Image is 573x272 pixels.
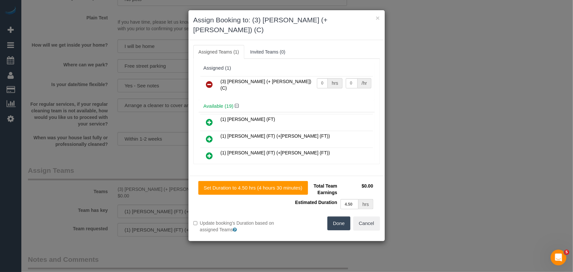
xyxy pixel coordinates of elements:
[359,199,373,209] div: hrs
[376,14,380,21] button: ×
[358,78,371,88] div: /hr
[193,45,244,59] a: Assigned Teams (1)
[339,181,375,197] td: $0.00
[564,250,569,255] span: 5
[193,220,282,233] label: Update booking's Duration based on assigned Teams
[245,45,291,59] a: Invited Teams (0)
[204,103,370,109] h4: Available (19)
[193,221,198,225] input: Update booking's Duration based on assigned Teams
[292,181,339,197] td: Total Team Earnings
[221,150,330,155] span: (1) [PERSON_NAME] (FT) (+[PERSON_NAME] (FT))
[327,216,350,230] button: Done
[221,117,275,122] span: (1) [PERSON_NAME] (FT)
[295,200,337,205] span: Estimated Duration
[328,78,342,88] div: hrs
[204,65,370,71] div: Assigned (1)
[353,216,380,230] button: Cancel
[193,15,380,35] h3: Assign Booking to: (3) [PERSON_NAME] (+ [PERSON_NAME]) (C)
[221,79,312,91] span: (3) [PERSON_NAME] (+ [PERSON_NAME]) (C)
[551,250,566,265] iframe: Intercom live chat
[198,181,308,195] button: Set Duration to 4.50 hrs (4 hours 30 minutes)
[221,133,330,139] span: (1) [PERSON_NAME] (FT) (+[PERSON_NAME] (FT))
